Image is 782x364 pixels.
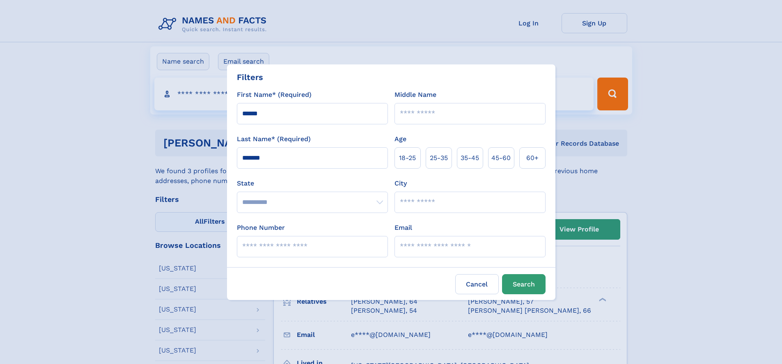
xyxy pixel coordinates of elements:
label: State [237,179,388,188]
label: Age [394,134,406,144]
label: Middle Name [394,90,436,100]
button: Search [502,274,546,294]
span: 35‑45 [461,153,479,163]
div: Filters [237,71,263,83]
span: 45‑60 [491,153,511,163]
span: 25‑35 [430,153,448,163]
span: 60+ [526,153,539,163]
label: Cancel [455,274,499,294]
label: First Name* (Required) [237,90,312,100]
label: City [394,179,407,188]
label: Email [394,223,412,233]
label: Phone Number [237,223,285,233]
span: 18‑25 [399,153,416,163]
label: Last Name* (Required) [237,134,311,144]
